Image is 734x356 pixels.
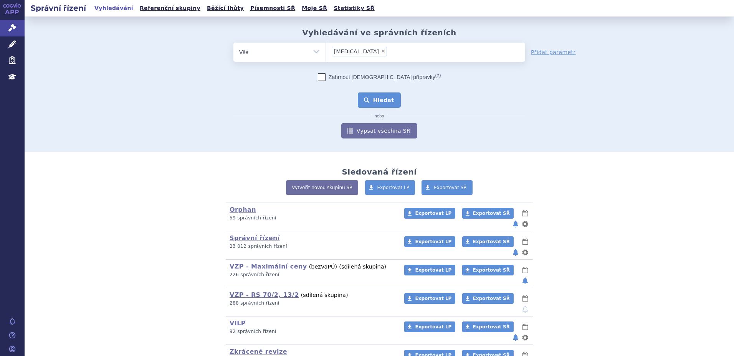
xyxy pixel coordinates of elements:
[92,3,136,13] a: Vyhledávání
[473,324,510,330] span: Exportovat SŘ
[512,333,519,342] button: notifikace
[25,3,92,13] h2: Správní řízení
[358,92,401,108] button: Hledat
[389,46,422,56] input: [MEDICAL_DATA]
[521,294,529,303] button: lhůty
[422,180,473,195] a: Exportovat SŘ
[521,237,529,246] button: lhůty
[299,3,329,13] a: Moje SŘ
[415,267,451,273] span: Exportovat LP
[230,234,280,242] a: Správní řízení
[521,333,529,342] button: nastavení
[531,48,576,56] a: Přidat parametr
[339,264,386,270] span: (sdílená skupina)
[415,211,451,216] span: Exportovat LP
[230,328,394,335] p: 92 správních řízení
[521,219,529,229] button: nastavení
[521,209,529,218] button: lhůty
[371,114,388,119] i: nebo
[404,293,455,304] a: Exportovat LP
[521,276,529,285] button: notifikace
[521,305,529,314] button: notifikace
[230,263,307,270] a: VZP - Maximální ceny
[512,248,519,257] button: notifikace
[377,185,410,190] span: Exportovat LP
[341,123,417,138] a: Vypsat všechna SŘ
[521,322,529,331] button: lhůty
[381,49,385,53] span: ×
[309,264,337,270] span: (bez )
[331,3,377,13] a: Statistiky SŘ
[415,239,451,244] span: Exportovat LP
[230,272,394,278] p: 226 správních řízení
[248,3,298,13] a: Písemnosti SŘ
[404,265,455,275] a: Exportovat LP
[365,180,415,195] a: Exportovat LP
[302,28,456,37] h2: Vyhledávání ve správních řízeních
[404,321,455,332] a: Exportovat LP
[435,73,441,78] abbr: (?)
[473,267,510,273] span: Exportovat SŘ
[342,167,417,176] h2: Sledovaná řízení
[462,265,514,275] a: Exportovat SŘ
[521,265,529,275] button: lhůty
[404,236,455,247] a: Exportovat LP
[230,206,256,213] a: Orphan
[205,3,246,13] a: Běžící lhůty
[462,293,514,304] a: Exportovat SŘ
[462,208,514,219] a: Exportovat SŘ
[321,264,335,270] span: VaPÚ
[286,180,358,195] a: Vytvořit novou skupinu SŘ
[230,300,394,307] p: 288 správních řízení
[318,73,441,81] label: Zahrnout [DEMOGRAPHIC_DATA] přípravky
[434,185,467,190] span: Exportovat SŘ
[230,291,299,298] a: VZP - RS 70/2, 13/2
[462,321,514,332] a: Exportovat SŘ
[415,296,451,301] span: Exportovat LP
[230,320,246,327] a: VILP
[521,248,529,257] button: nastavení
[512,219,519,229] button: notifikace
[301,292,348,298] span: (sdílená skupina)
[462,236,514,247] a: Exportovat SŘ
[415,324,451,330] span: Exportovat LP
[473,211,510,216] span: Exportovat SŘ
[230,243,394,250] p: 23 012 správních řízení
[230,215,394,221] p: 59 správních řízení
[137,3,203,13] a: Referenční skupiny
[230,348,287,355] a: Zkrácené revize
[473,239,510,244] span: Exportovat SŘ
[404,208,455,219] a: Exportovat LP
[473,296,510,301] span: Exportovat SŘ
[334,49,379,54] span: [MEDICAL_DATA]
